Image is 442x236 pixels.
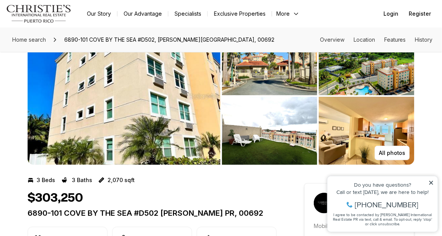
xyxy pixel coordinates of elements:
button: View image gallery [319,27,414,95]
button: View image gallery [222,97,318,165]
a: Home search [9,34,49,46]
a: Exclusive Properties [208,8,272,19]
div: Call or text [DATE], we are here to help! [8,24,111,30]
nav: Page section menu [320,37,433,43]
a: Skip to: Location [354,36,375,43]
button: 3 Baths [61,174,92,186]
p: 3 Beds [37,177,55,183]
a: Skip to: History [415,36,433,43]
li: 2 of 7 [222,27,415,165]
a: Specialists [168,8,207,19]
div: Listing Photos [28,27,414,165]
li: 1 of 7 [28,27,220,165]
button: More [272,8,304,19]
div: Do you have questions? [8,17,111,23]
a: Our Advantage [117,8,168,19]
a: Our Story [81,8,117,19]
button: Register [404,6,436,21]
span: Register [409,11,431,17]
h1: $303,250 [28,191,83,205]
p: Mobile number [314,223,352,229]
p: 6890-101 COVE BY THE SEA #D502 [PERSON_NAME] PR, 00692 [28,208,277,218]
button: All photos [375,146,410,160]
button: View image gallery [222,27,318,95]
span: [PHONE_NUMBER] [31,36,95,44]
span: Home search [12,36,46,43]
span: 6890-101 COVE BY THE SEA #D502, [PERSON_NAME][GEOGRAPHIC_DATA], 00692 [61,34,277,46]
p: 3 Baths [72,177,92,183]
button: View image gallery [28,27,220,165]
p: 2,070 sqft [108,177,135,183]
a: Skip to: Overview [320,36,344,43]
img: logo [6,5,72,23]
button: View image gallery [319,97,414,165]
p: All photos [379,150,406,156]
span: Login [383,11,398,17]
span: I agree to be contacted by [PERSON_NAME] International Real Estate PR via text, call & email. To ... [10,47,109,62]
button: Login [379,6,403,21]
a: Skip to: Features [384,36,406,43]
